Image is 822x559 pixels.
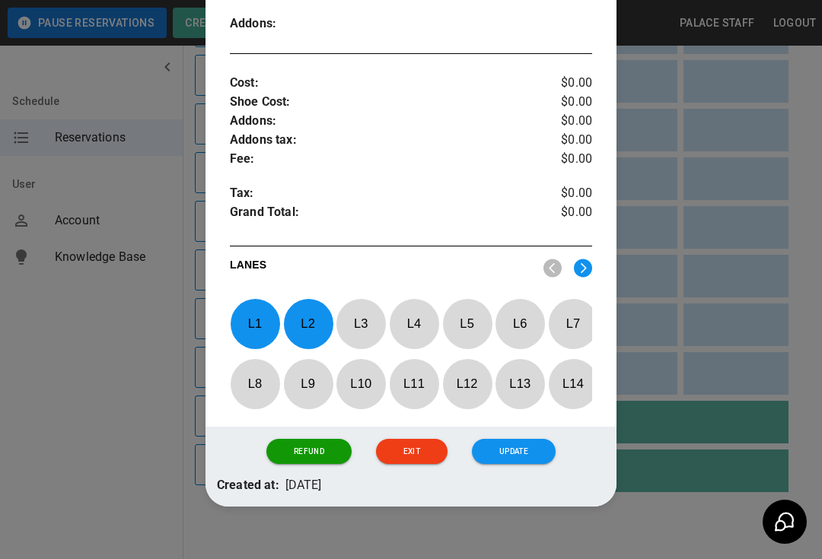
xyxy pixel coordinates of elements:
button: Exit [376,439,448,465]
button: Refund [266,439,352,465]
p: LANES [230,257,531,278]
p: $0.00 [532,131,592,150]
button: Update [472,439,556,465]
p: Grand Total : [230,203,532,226]
p: [DATE] [285,476,322,495]
p: $0.00 [532,74,592,93]
p: L 12 [442,366,492,402]
p: L 4 [389,306,439,341]
p: L 10 [336,366,386,402]
p: $0.00 [532,203,592,226]
p: Shoe Cost : [230,93,532,112]
p: Addons : [230,14,320,33]
p: Fee : [230,150,532,169]
p: $0.00 [532,93,592,112]
p: L 14 [548,366,598,402]
p: Cost : [230,74,532,93]
p: L 1 [230,306,280,341]
p: $0.00 [532,112,592,131]
p: L 7 [548,306,598,341]
p: L 8 [230,366,280,402]
p: L 13 [495,366,545,402]
p: $0.00 [532,184,592,203]
p: Addons : [230,112,532,131]
p: Addons tax : [230,131,532,150]
p: L 5 [442,306,492,341]
p: L 9 [283,366,333,402]
img: right.svg [574,259,592,278]
p: Tax : [230,184,532,203]
p: $0.00 [532,150,592,169]
p: Created at: [217,476,279,495]
img: nav_left.svg [543,259,562,278]
p: L 3 [336,306,386,341]
p: L 11 [389,366,439,402]
p: L 2 [283,306,333,341]
p: L 6 [495,306,545,341]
